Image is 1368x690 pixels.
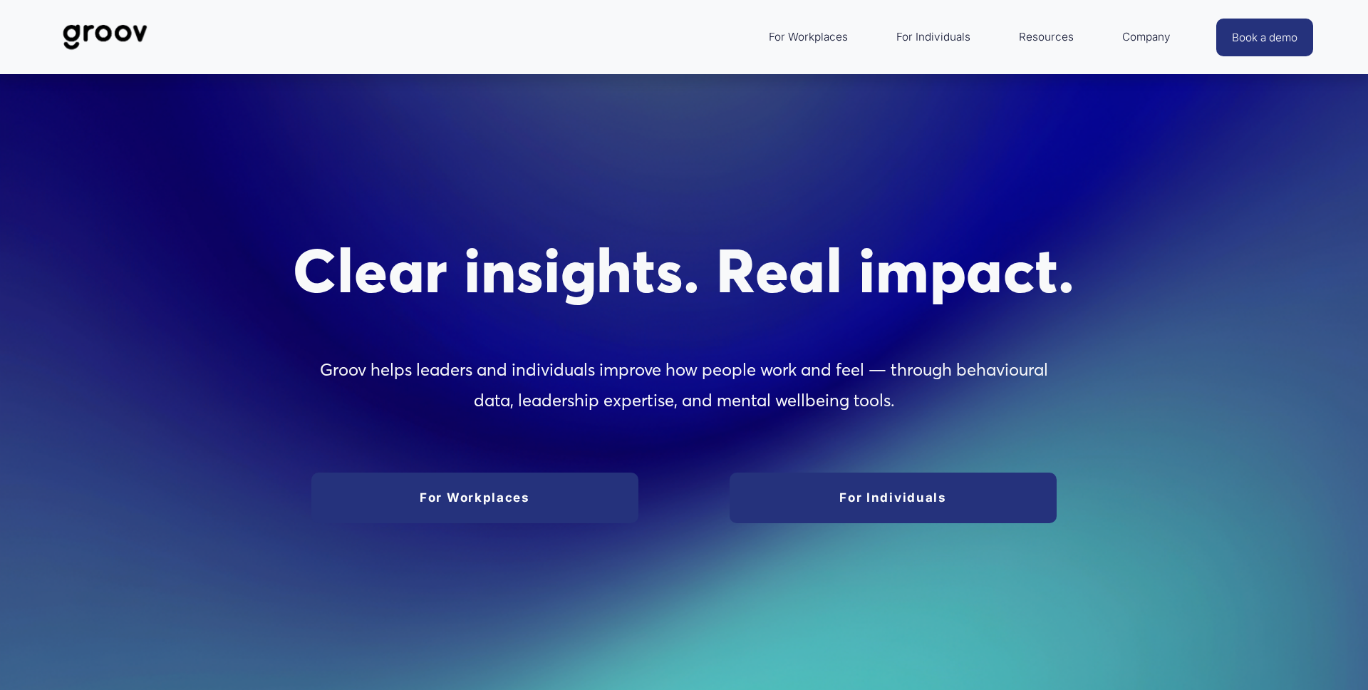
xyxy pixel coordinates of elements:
a: folder dropdown [1012,20,1081,54]
a: For Individuals [889,20,978,54]
a: folder dropdown [762,20,855,54]
img: Groov | Workplace Science Platform | Unlock Performance | Drive Results [55,14,155,61]
a: folder dropdown [1115,20,1178,54]
span: For Workplaces [769,27,848,47]
a: For Workplaces [311,473,638,523]
h1: Clear insights. Real impact. [186,238,1182,304]
a: For Individuals [730,473,1057,523]
p: Groov helps leaders and individuals improve how people work and feel — through behavioural data, ... [311,355,1057,416]
span: Resources [1019,27,1074,47]
a: Book a demo [1216,19,1313,56]
span: Company [1122,27,1171,47]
